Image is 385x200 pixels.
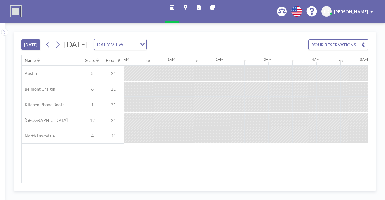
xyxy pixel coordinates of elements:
div: 30 [291,59,294,63]
span: [GEOGRAPHIC_DATA] [22,118,68,123]
div: 30 [195,59,198,63]
span: 4 [82,133,103,139]
div: 3AM [264,57,272,62]
span: 1 [82,102,103,107]
span: 21 [103,133,124,139]
div: 1AM [168,57,175,62]
span: 12 [82,118,103,123]
div: Search for option [94,39,146,50]
img: organization-logo [10,5,22,17]
span: ED [324,9,329,14]
div: 30 [146,59,150,63]
button: YOUR RESERVATIONS [308,39,368,50]
div: Seats [85,58,95,63]
span: [DATE] [64,40,88,49]
div: 30 [339,59,343,63]
span: 21 [103,102,124,107]
span: Kitchen Phone Booth [22,102,65,107]
input: Search for option [125,41,137,48]
span: DAILY VIEW [96,41,125,48]
div: Name [25,58,36,63]
span: Belmont Craigin [22,86,55,92]
span: 21 [103,86,124,92]
div: 12AM [119,57,129,62]
div: Floor [106,58,116,63]
span: 21 [103,71,124,76]
span: [PERSON_NAME] [334,9,368,14]
div: 2AM [216,57,223,62]
span: 6 [82,86,103,92]
span: North Lawndale [22,133,55,139]
button: [DATE] [21,39,40,50]
span: Austin [22,71,37,76]
div: 30 [243,59,246,63]
div: 5AM [360,57,368,62]
span: 5 [82,71,103,76]
span: 21 [103,118,124,123]
div: 4AM [312,57,320,62]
